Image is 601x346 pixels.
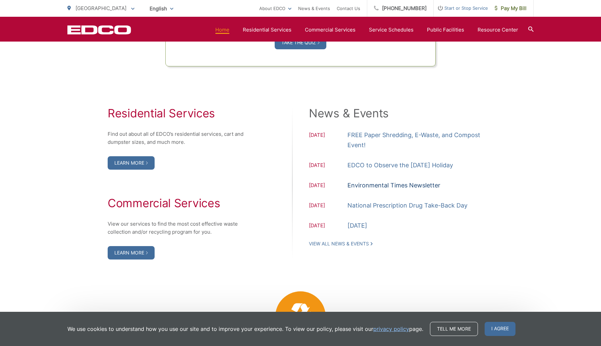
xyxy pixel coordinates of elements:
a: [DATE] [347,221,367,231]
a: Environmental Times Newsletter [347,180,440,190]
h2: News & Events [309,107,493,120]
a: Learn More [108,246,155,259]
a: EDCD logo. Return to the homepage. [67,25,131,35]
a: EDCO to Observe the [DATE] Holiday [347,160,453,170]
a: Service Schedules [369,26,414,34]
a: View All News & Events [309,241,373,247]
a: privacy policy [373,325,409,333]
span: [DATE] [309,222,347,231]
a: Residential Services [243,26,291,34]
a: About EDCO [259,4,291,12]
a: Take the Quiz [275,36,326,49]
a: Home [215,26,229,34]
a: Tell me more [430,322,478,336]
a: Public Facilities [427,26,464,34]
a: Resource Center [478,26,518,34]
h2: Commercial Services [108,196,252,210]
span: [GEOGRAPHIC_DATA] [75,5,126,11]
span: Pay My Bill [495,4,527,12]
a: News & Events [298,4,330,12]
p: We use cookies to understand how you use our site and to improve your experience. To view our pol... [67,325,423,333]
span: I agree [485,322,515,336]
a: Commercial Services [305,26,356,34]
p: Find out about all of EDCO’s residential services, cart and dumpster sizes, and much more. [108,130,252,146]
p: View our services to find the most cost effective waste collection and/or recycling program for you. [108,220,252,236]
a: National Prescription Drug Take-Back Day [347,200,468,211]
h2: Residential Services [108,107,252,120]
a: FREE Paper Shredding, E-Waste, and Compost Event! [347,130,493,150]
a: Contact Us [337,4,360,12]
span: [DATE] [309,131,347,150]
span: English [145,3,178,14]
span: [DATE] [309,201,347,211]
span: [DATE] [309,181,347,190]
span: [DATE] [309,161,347,170]
a: Learn More [108,156,155,170]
